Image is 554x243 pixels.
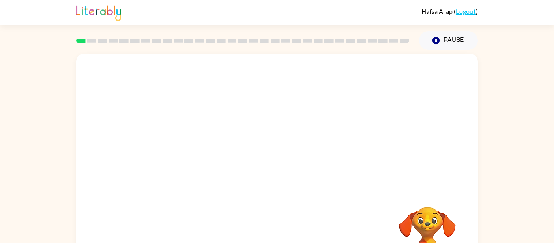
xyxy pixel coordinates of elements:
[419,31,478,50] button: Pause
[421,7,478,15] div: ( )
[76,3,121,21] img: Literably
[456,7,476,15] a: Logout
[421,7,454,15] span: Hafsa Arap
